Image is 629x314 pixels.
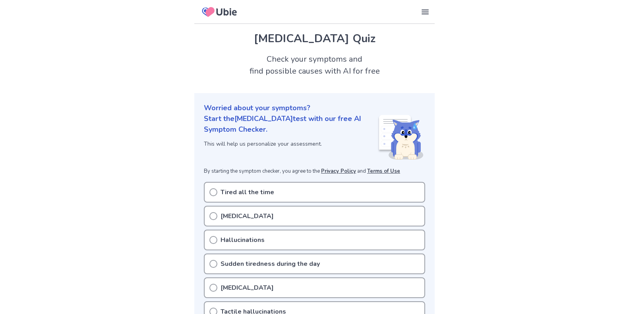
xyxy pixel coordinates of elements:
[204,168,425,176] p: By starting the symptom checker, you agree to the and
[204,30,425,47] h1: [MEDICAL_DATA] Quiz
[221,187,274,197] p: Tired all the time
[194,53,435,77] h2: Check your symptoms and find possible causes with AI for free
[367,168,400,175] a: Terms of Use
[377,115,424,160] img: Shiba
[204,140,377,148] p: This will help us personalize your assessment.
[221,211,274,221] p: [MEDICAL_DATA]
[221,283,274,293] p: [MEDICAL_DATA]
[204,113,377,135] p: Start the [MEDICAL_DATA] test with our free AI Symptom Checker.
[321,168,356,175] a: Privacy Policy
[221,235,265,245] p: Hallucinations
[221,259,320,269] p: Sudden tiredness during the day
[204,103,425,113] p: Worried about your symptoms?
